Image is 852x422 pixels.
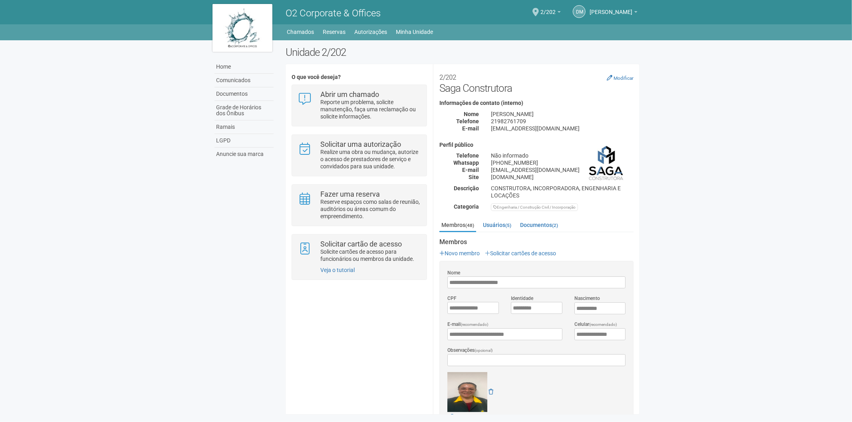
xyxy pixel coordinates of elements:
label: E-mail [447,321,489,328]
small: (48) [465,223,474,228]
a: Home [214,60,274,74]
img: business.png [588,142,628,182]
strong: Site [469,174,479,180]
img: GetFile [447,372,487,412]
a: Modificar [607,75,634,81]
label: CPF [447,295,457,302]
span: (recomendado) [461,322,489,327]
strong: Membros [439,239,634,246]
p: Reporte um problema, solicite manutenção, faça uma reclamação ou solicite informações. [320,99,421,120]
a: Solicitar uma autorização Realize uma obra ou mudança, autorize o acesso de prestadores de serviç... [298,141,421,170]
h4: Perfil público [439,142,634,148]
h2: Unidade 2/202 [286,46,640,58]
a: Grade de Horários dos Ônibus [214,101,274,120]
img: logo.jpg [213,4,272,52]
a: Minha Unidade [396,26,433,37]
strong: Telefone [456,152,479,159]
a: Solicitar cartão de acesso Solicite cartões de acesso para funcionários ou membros da unidade. [298,241,421,262]
a: DM [573,5,586,18]
small: (2) [552,223,558,228]
strong: E-mail [462,125,479,132]
div: [DOMAIN_NAME] [485,174,639,181]
span: DIEGO MEDEIROS [590,1,632,15]
a: Solicitar cartões de acesso [485,250,556,256]
strong: Whatsapp [453,160,479,166]
small: Modificar [614,75,634,81]
a: Documentos [214,87,274,101]
div: [PERSON_NAME] [485,110,639,118]
small: (5) [505,223,511,228]
label: Nome [447,269,460,276]
strong: Nome [464,111,479,117]
span: (recomendado) [589,322,617,327]
label: Celular [574,321,617,328]
label: Nascimento [574,295,600,302]
strong: Abrir um chamado [320,90,379,99]
strong: Solicitar uma autorização [320,140,401,148]
div: 21982761709 [485,118,639,125]
a: LGPD [214,134,274,148]
a: Autorizações [355,26,387,37]
small: 2/202 [439,73,456,81]
strong: E-mail [462,167,479,173]
strong: Fazer uma reserva [320,190,380,198]
a: Carregar foto [447,412,486,421]
p: Solicite cartões de acesso para funcionários ou membros da unidade. [320,248,421,262]
div: Não informado [485,152,639,159]
a: [PERSON_NAME] [590,10,638,16]
a: Documentos(2) [518,219,560,231]
strong: Categoria [454,203,479,210]
a: Reservas [323,26,346,37]
span: 2/202 [540,1,556,15]
h4: O que você deseja? [292,74,427,80]
label: Identidade [511,295,533,302]
span: O2 Corporate & Offices [286,8,381,19]
strong: Descrição [454,185,479,191]
span: (opcional) [475,348,493,353]
div: Engenharia / Construção Civil / Incorporação [491,203,578,211]
div: [EMAIL_ADDRESS][DOMAIN_NAME] [485,125,639,132]
h2: Saga Construtora [439,70,634,94]
p: Reserve espaços como salas de reunião, auditórios ou áreas comum do empreendimento. [320,198,421,220]
div: [PHONE_NUMBER] [485,159,639,166]
a: 2/202 [540,10,561,16]
a: Ramais [214,120,274,134]
a: Remover [489,388,493,395]
p: Realize uma obra ou mudança, autorize o acesso de prestadores de serviço e convidados para sua un... [320,148,421,170]
a: Veja o tutorial [320,267,355,273]
a: Anuncie sua marca [214,148,274,161]
div: CONSTRUTORA, INCORPORADORA, ENGENHARIA E LOCAÇÕES [485,185,639,199]
label: Observações [447,347,493,354]
h4: Informações de contato (interno) [439,100,634,106]
strong: Solicitar cartão de acesso [320,240,402,248]
a: Usuários(5) [481,219,513,231]
a: Chamados [287,26,314,37]
a: Comunicados [214,74,274,87]
a: Membros(48) [439,219,476,232]
strong: Telefone [456,118,479,124]
a: Novo membro [439,250,480,256]
a: Abrir um chamado Reporte um problema, solicite manutenção, faça uma reclamação ou solicite inform... [298,91,421,120]
a: Fazer uma reserva Reserve espaços como salas de reunião, auditórios ou áreas comum do empreendime... [298,191,421,220]
div: [EMAIL_ADDRESS][DOMAIN_NAME] [485,166,639,174]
